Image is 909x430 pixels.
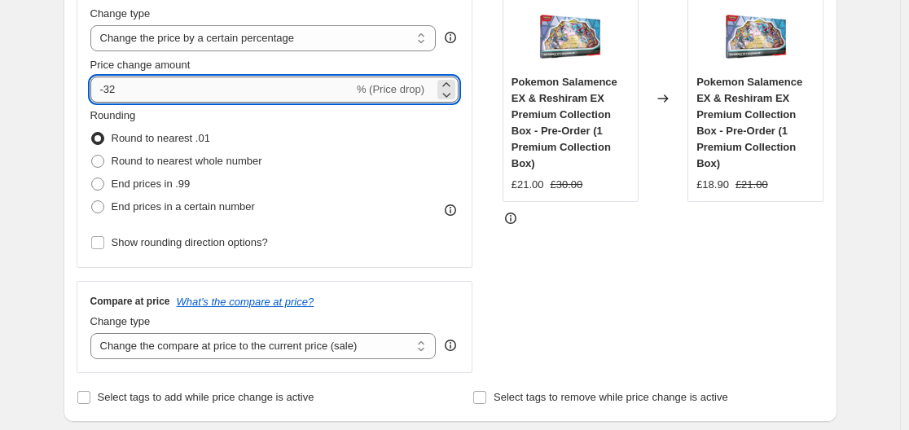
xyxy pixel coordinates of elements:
strike: £21.00 [736,177,768,193]
div: £18.90 [696,177,729,193]
span: Select tags to remove while price change is active [494,391,728,403]
span: % (Price drop) [357,83,424,95]
div: help [442,337,459,353]
span: Select tags to add while price change is active [98,391,314,403]
span: Change type [90,315,151,327]
input: -15 [90,77,353,103]
span: Price change amount [90,59,191,71]
span: Change type [90,7,151,20]
span: Pokemon Salamence EX & Reshiram EX Premium Collection Box - Pre-Order (1 Premium Collection Box) [696,76,802,169]
span: Round to nearest .01 [112,132,210,144]
span: Round to nearest whole number [112,155,262,167]
img: 27693187694680_salamenceandreshiram_80x.jpg [538,4,603,69]
span: End prices in .99 [112,178,191,190]
div: £21.00 [512,177,544,193]
strike: £30.00 [551,177,583,193]
span: End prices in a certain number [112,200,255,213]
button: What's the compare at price? [177,296,314,308]
span: Pokemon Salamence EX & Reshiram EX Premium Collection Box - Pre-Order (1 Premium Collection Box) [512,76,617,169]
span: Rounding [90,109,136,121]
img: 27693187694680_salamenceandreshiram_80x.jpg [723,4,788,69]
h3: Compare at price [90,295,170,308]
div: help [442,29,459,46]
span: Show rounding direction options? [112,236,268,248]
